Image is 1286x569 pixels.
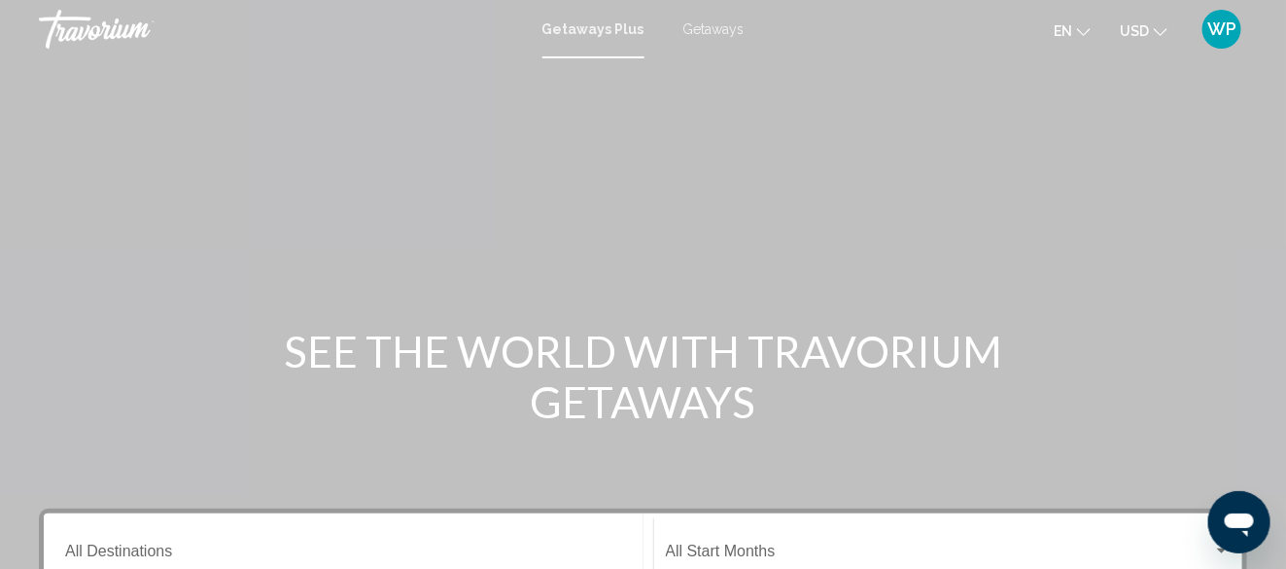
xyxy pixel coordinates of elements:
button: Change language [1054,17,1091,45]
span: USD [1120,23,1149,39]
button: User Menu [1197,9,1247,50]
a: Getaways [683,21,745,37]
iframe: Button to launch messaging window [1208,491,1270,553]
h1: SEE THE WORLD WITH TRAVORIUM GETAWAYS [279,326,1008,427]
span: en [1054,23,1072,39]
a: Getaways Plus [542,21,644,37]
button: Change currency [1120,17,1167,45]
a: Travorium [39,10,523,49]
span: WP [1207,19,1236,39]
